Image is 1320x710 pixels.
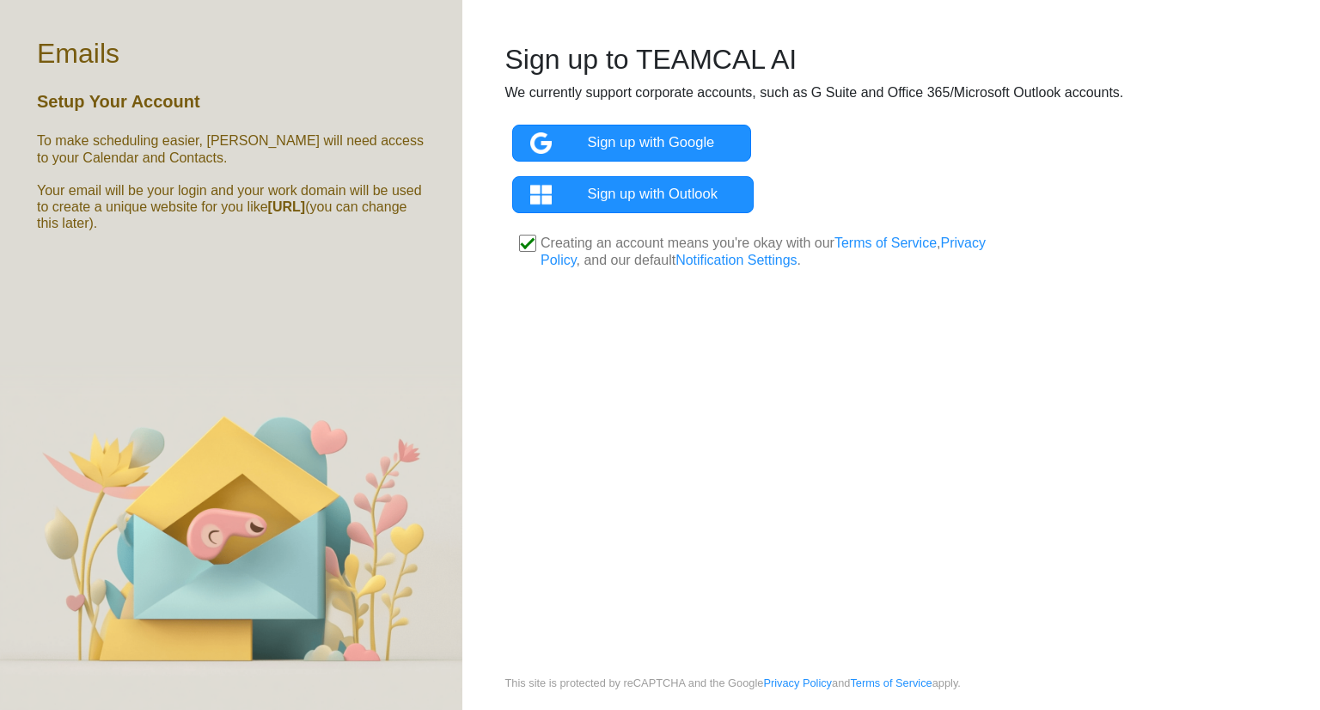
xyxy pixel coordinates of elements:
[519,235,536,252] input: Creating an account means you're okay with ourTerms of Service,Privacy Policy, and our defaultNot...
[505,43,1278,76] h2: Sign up to TEAMCAL AI
[512,176,754,214] a: Sign up with Outlook
[37,91,200,112] h5: Setup Your Account
[675,253,797,267] a: Notification Settings
[530,132,587,154] img: google_icon3.png
[512,125,751,162] a: Sign up with Google
[834,236,937,250] a: Terms of Service
[37,132,425,231] h6: To make scheduling easier, [PERSON_NAME] will need access to your Calendar and Contacts. Your ema...
[505,675,961,710] small: This site is protected by reCAPTCHA and the Google and apply.
[850,676,932,689] a: Terms of Service
[530,184,587,205] img: microsoft_icon2.png
[505,83,1278,103] p: We currently support corporate accounts, such as G Suite and Office 365/Microsoft Outlook accounts.
[541,236,986,267] a: Privacy Policy
[268,199,306,214] b: [URL]
[37,37,119,70] h2: Emails
[541,235,995,269] p: Creating an account means you're okay with our , , and our default .
[763,676,832,689] a: Privacy Policy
